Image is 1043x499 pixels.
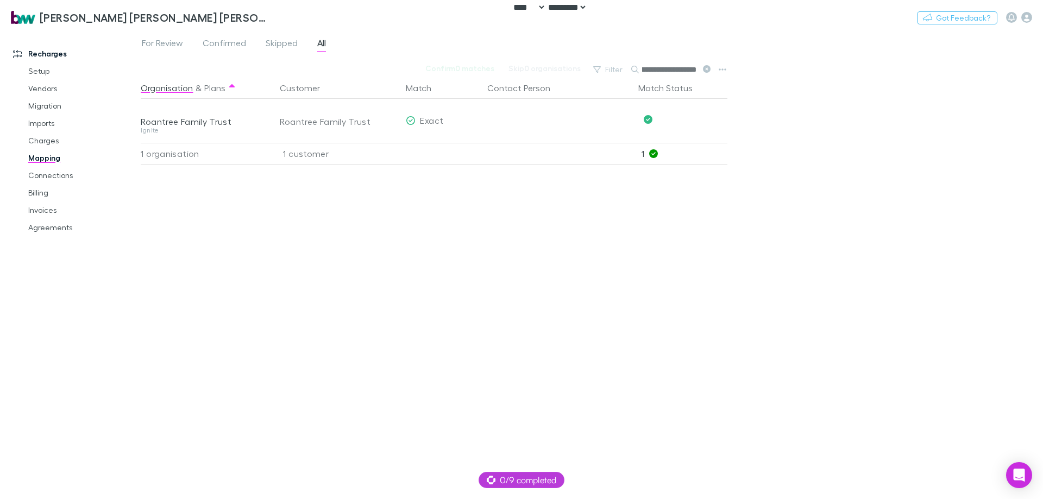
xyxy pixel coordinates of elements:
a: Imports [17,115,147,132]
button: Match [406,77,444,99]
span: For Review [142,37,183,52]
a: Migration [17,97,147,115]
span: Confirmed [203,37,246,52]
span: Exact [420,115,443,125]
div: Open Intercom Messenger [1006,462,1032,488]
button: Plans [204,77,225,99]
div: Roantree Family Trust [141,116,267,127]
div: 1 customer [271,143,401,165]
div: Ignite [141,127,267,134]
a: Charges [17,132,147,149]
a: Agreements [17,219,147,236]
button: Filter [588,63,629,76]
svg: Confirmed [644,115,652,124]
a: Vendors [17,80,147,97]
span: All [317,37,326,52]
h3: [PERSON_NAME] [PERSON_NAME] [PERSON_NAME] Partners [40,11,269,24]
button: Match Status [638,77,706,99]
a: Setup [17,62,147,80]
button: Customer [280,77,333,99]
a: Mapping [17,149,147,167]
button: Got Feedback? [917,11,997,24]
a: Recharges [2,45,147,62]
button: Skip0 organisations [501,62,588,75]
div: Roantree Family Trust [280,100,397,143]
p: 1 [642,143,727,164]
a: Billing [17,184,147,201]
button: Confirm0 matches [418,62,501,75]
div: 1 organisation [141,143,271,165]
a: Invoices [17,201,147,219]
img: Brewster Walsh Waters Partners's Logo [11,11,35,24]
button: Organisation [141,77,193,99]
button: Contact Person [487,77,563,99]
div: & [141,77,267,99]
span: Skipped [266,37,298,52]
a: [PERSON_NAME] [PERSON_NAME] [PERSON_NAME] Partners [4,4,276,30]
a: Connections [17,167,147,184]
